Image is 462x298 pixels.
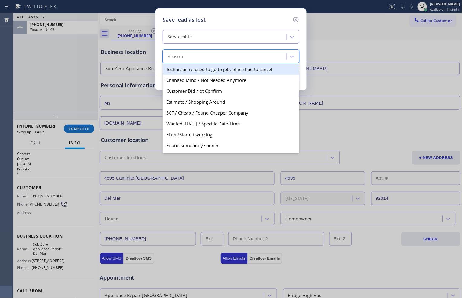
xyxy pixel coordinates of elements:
div: Customer has an emergency/ will call back to reschedule [163,151,299,162]
div: Reason [168,53,183,60]
div: SCF / Cheap / Found Cheaper Company [163,107,299,118]
div: Fixed/Started working [163,129,299,140]
div: Wanted [DATE] / Specific Date-Time [163,118,299,129]
h5: Save lead as lost [163,16,206,24]
div: Technician refused to go to job, office had to cancel [163,64,299,75]
div: Found somebody sooner [163,140,299,151]
div: Serviceable [168,34,192,40]
div: Changed Mind / Not Needed Anymore [163,75,299,86]
div: Customer Did Not Confirm [163,86,299,96]
div: Estimate / Shopping Around [163,96,299,107]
